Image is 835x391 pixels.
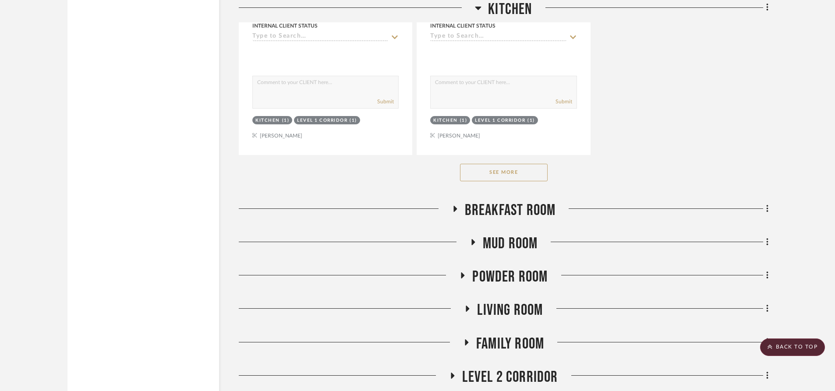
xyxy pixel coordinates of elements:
div: (1) [282,117,290,124]
div: (1) [527,117,535,124]
div: Level 1 Corridor [475,117,525,124]
span: Level 2 Corridor [462,368,558,387]
div: Internal Client Status [252,22,318,30]
span: Breakfast Room [465,201,556,220]
span: Powder Room [472,268,548,286]
span: Mud Room [483,234,538,253]
div: Kitchen [433,117,458,124]
div: Internal Client Status [430,22,495,30]
button: Submit [377,98,394,106]
input: Type to Search… [430,33,566,41]
button: Submit [555,98,572,106]
scroll-to-top-button: BACK TO TOP [760,338,825,356]
span: Living Room [477,301,543,320]
div: (1) [350,117,357,124]
div: (1) [460,117,467,124]
span: Family Room [476,335,544,353]
div: Level 1 Corridor [297,117,347,124]
input: Type to Search… [252,33,388,41]
button: See More [460,164,548,181]
div: Kitchen [255,117,280,124]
